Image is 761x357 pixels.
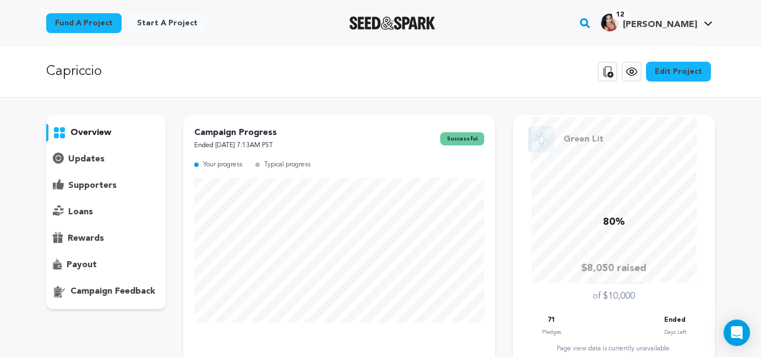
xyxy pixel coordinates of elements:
p: Ended [664,314,686,327]
span: [PERSON_NAME] [623,20,697,29]
span: successful [440,132,484,145]
a: Seed&Spark Homepage [349,17,436,30]
p: campaign feedback [70,285,155,298]
p: rewards [68,232,104,245]
p: overview [70,126,111,139]
a: Start a project [128,13,206,33]
p: updates [68,153,105,166]
p: 71 [548,314,555,327]
p: Ended [DATE] 7:13AM PST [194,139,277,152]
p: supporters [68,179,117,192]
p: Capriccio [46,62,102,82]
p: Days Left [664,327,686,338]
p: Your progress [203,159,242,171]
p: 80% [603,214,625,230]
img: AC_Theatrical_smalll.jpg [601,14,618,31]
div: Angie C.'s Profile [601,14,697,31]
a: Angie C.'s Profile [599,12,715,31]
span: 12 [612,9,628,20]
button: updates [46,150,166,168]
a: Edit Project [646,62,711,82]
img: Seed&Spark Logo Dark Mode [349,17,436,30]
button: supporters [46,177,166,194]
p: Typical progress [264,159,310,171]
button: overview [46,124,166,142]
a: Fund a project [46,13,122,33]
button: campaign feedback [46,283,166,300]
p: payout [67,258,97,272]
p: loans [68,205,93,219]
div: Open Intercom Messenger [724,320,750,346]
p: Campaign Progress [194,126,277,139]
button: rewards [46,230,166,247]
p: of $10,000 [593,290,635,303]
button: payout [46,256,166,274]
span: Angie C.'s Profile [599,12,715,35]
div: Page view data is currently unavailable. [524,344,704,353]
p: Pledges [542,327,561,338]
button: loans [46,203,166,221]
